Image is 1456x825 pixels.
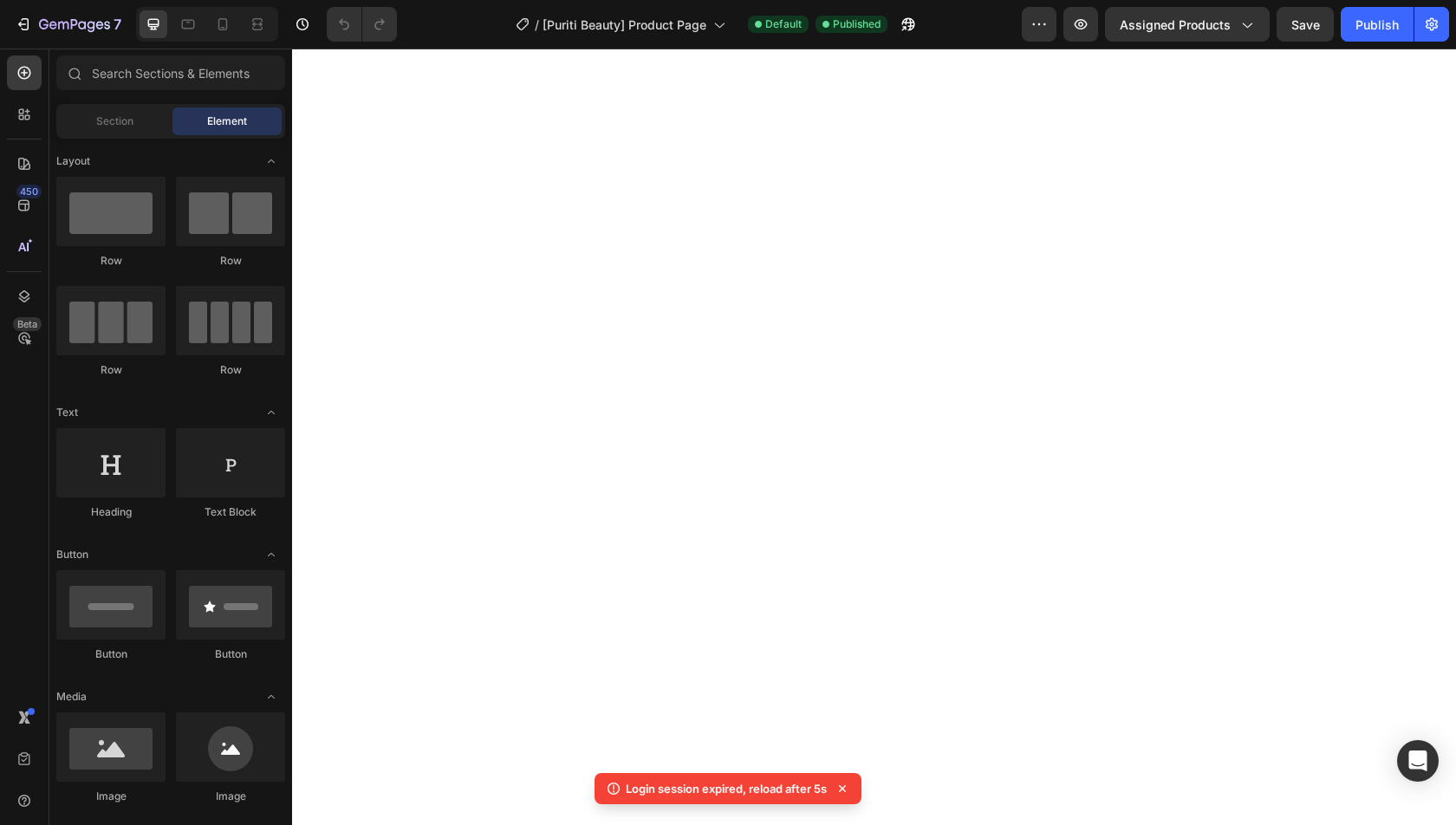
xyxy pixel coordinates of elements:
[1277,7,1334,42] button: Save
[176,504,285,520] div: Text Block
[176,362,285,378] div: Row
[535,16,539,34] span: /
[176,253,285,269] div: Row
[56,253,166,269] div: Row
[626,780,827,797] p: Login session expired, reload after 5s
[1120,16,1231,34] span: Assigned Products
[1341,7,1414,42] button: Publish
[833,16,881,32] span: Published
[176,646,285,662] div: Button
[56,405,78,420] span: Text
[292,49,1456,825] iframe: Design area
[257,541,285,568] span: Toggle open
[13,317,42,331] div: Beta
[56,153,90,169] span: Layout
[56,646,166,662] div: Button
[56,55,285,90] input: Search Sections & Elements
[114,14,121,35] p: 7
[56,504,166,520] div: Heading
[207,114,247,129] span: Element
[1397,740,1439,782] div: Open Intercom Messenger
[1291,17,1320,32] span: Save
[56,362,166,378] div: Row
[257,683,285,711] span: Toggle open
[176,789,285,804] div: Image
[1355,16,1399,34] div: Publish
[327,7,397,42] div: Undo/Redo
[56,547,88,562] span: Button
[543,16,706,34] span: [Puriti Beauty] Product Page
[96,114,133,129] span: Section
[765,16,802,32] span: Default
[16,185,42,198] div: 450
[257,399,285,426] span: Toggle open
[56,689,87,705] span: Media
[1105,7,1270,42] button: Assigned Products
[56,789,166,804] div: Image
[257,147,285,175] span: Toggle open
[7,7,129,42] button: 7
